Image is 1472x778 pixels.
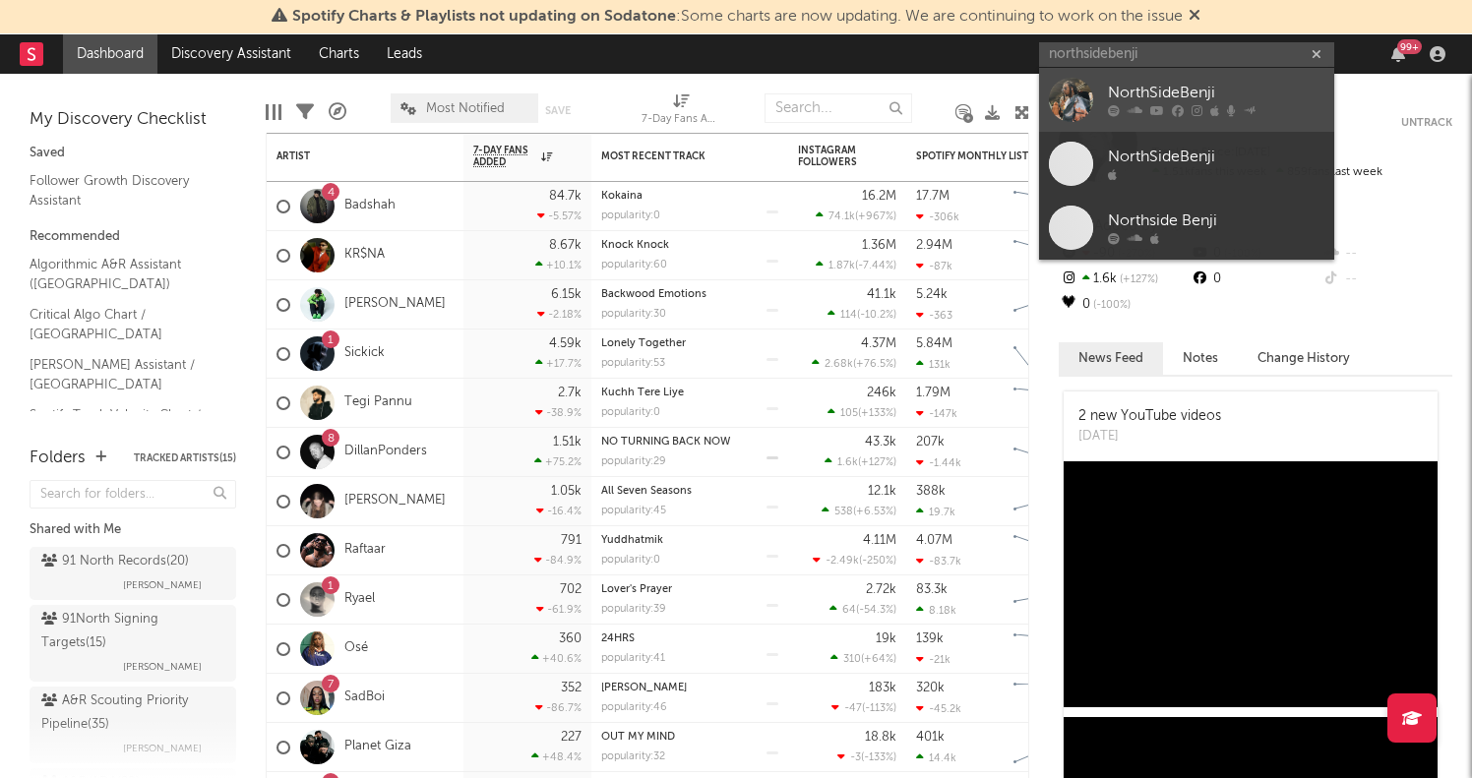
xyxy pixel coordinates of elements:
div: 2.72k [866,583,896,596]
div: 83.3k [916,583,948,596]
button: Notes [1163,342,1238,375]
div: ( ) [831,701,896,714]
a: Lonely Together [601,338,686,349]
div: Folders [30,447,86,470]
div: 84.7k [549,190,582,203]
div: Lonely Together [601,338,778,349]
div: Yuddhatmik [601,535,778,546]
div: 1.05k [551,485,582,498]
div: Instagram Followers [798,145,867,168]
div: 41.1k [867,288,896,301]
div: 2 new YouTube videos [1078,406,1221,427]
span: 1.6k [837,457,858,468]
div: Northside Benji [1108,209,1324,233]
div: Backwood Emotions [601,289,778,300]
div: Knock Knock [601,240,778,251]
div: 18.8k [865,731,896,744]
div: popularity: 45 [601,506,666,516]
div: 14.4k [916,751,956,764]
a: Leads [373,34,436,74]
button: News Feed [1059,342,1163,375]
a: [PERSON_NAME] [344,296,446,313]
a: Knock Knock [601,240,669,251]
div: Edit Columns [266,84,281,141]
span: -3 [850,752,861,763]
div: 207k [916,436,945,449]
div: -- [1321,267,1452,292]
div: 352 [561,682,582,694]
div: -16.4 % [536,505,582,517]
div: ( ) [812,357,896,370]
a: Raftaar [344,542,386,559]
span: +127 % [861,457,893,468]
div: popularity: 39 [601,604,666,615]
div: My Discovery Checklist [30,108,236,132]
a: NorthSideBenji [1039,132,1334,196]
div: -- [1321,241,1452,267]
div: Spotify Monthly Listeners [916,150,1064,162]
span: 64 [842,605,856,616]
div: popularity: 32 [601,751,665,762]
div: -45.2k [916,702,961,715]
span: : Some charts are now updating. We are continuing to work on the issue [292,9,1183,25]
span: 74.1k [828,211,855,222]
div: 1.51k [553,436,582,449]
div: Kuchh Tere Liye [601,388,778,398]
a: Ryael [344,591,375,608]
div: +75.2 % [534,455,582,468]
span: 2.68k [825,359,853,370]
a: DillanPonders [344,444,427,460]
span: -10.2 % [860,310,893,321]
span: +64 % [864,654,893,665]
div: 8.67k [549,239,582,252]
svg: Chart title [1005,329,1093,379]
div: 19k [876,632,896,645]
div: 5.24k [916,288,948,301]
span: 538 [834,507,853,517]
div: popularity: 30 [601,309,666,320]
a: Yuddhatmik [601,535,663,546]
div: 91 North Records ( 20 ) [41,550,189,573]
div: -147k [916,407,957,420]
span: 7-Day Fans Added [473,145,536,168]
div: 702 [560,583,582,596]
div: -84.9 % [534,554,582,567]
a: Northside Benji [1039,196,1334,260]
div: ( ) [830,652,896,665]
span: -54.3 % [859,605,893,616]
div: 7-Day Fans Added (7-Day Fans Added) [642,84,720,141]
span: -250 % [862,556,893,567]
div: Filters [296,84,314,141]
a: 91North Signing Targets(15)[PERSON_NAME] [30,605,236,682]
a: Kokaina [601,191,643,202]
div: +40.6 % [531,652,582,665]
div: 16.2M [862,190,896,203]
span: Dismiss [1189,9,1200,25]
a: [PERSON_NAME] [344,493,446,509]
button: Save [545,105,571,116]
div: 1.6k [1059,267,1190,292]
a: 91 North Records(20)[PERSON_NAME] [30,547,236,600]
a: Critical Algo Chart / [GEOGRAPHIC_DATA] [30,304,216,344]
div: Lover's Prayer [601,584,778,595]
div: Recommended [30,225,236,249]
div: All Seven Seasons [601,486,778,497]
div: 0 [1190,267,1320,292]
a: Kuchh Tere Liye [601,388,684,398]
svg: Chart title [1005,526,1093,575]
div: NorthSideBenji [1108,82,1324,105]
div: 99 + [1397,39,1422,54]
div: 24HRS [601,633,778,644]
span: +967 % [858,211,893,222]
div: 0 [1059,292,1190,318]
a: Algorithmic A&R Assistant ([GEOGRAPHIC_DATA]) [30,254,216,294]
a: [PERSON_NAME] Assistant / [GEOGRAPHIC_DATA] [30,354,216,394]
span: 114 [840,310,857,321]
input: Search... [765,93,912,123]
div: NorthSideBenji [1108,146,1324,169]
span: -2.49k [826,556,859,567]
a: [PERSON_NAME] [601,683,687,693]
div: ( ) [825,455,896,468]
div: Most Recent Track [601,150,749,162]
a: Sickick [344,345,385,362]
